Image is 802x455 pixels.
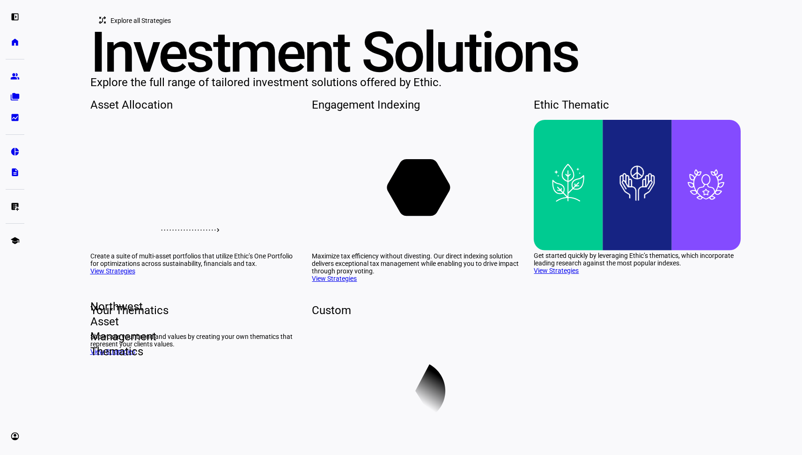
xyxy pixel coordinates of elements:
a: View Strategies [312,275,357,282]
eth-mat-symbol: pie_chart [10,147,20,156]
eth-mat-symbol: list_alt_add [10,202,20,211]
div: Get started quickly by leveraging Ethic’s thematics, which incorporate leading research against t... [534,252,741,267]
a: description [6,163,24,182]
div: Custom [312,303,519,318]
span: Explore all Strategies [110,11,171,30]
button: Explore all Strategies [90,11,182,30]
span: Northwest Asset Management Thematics [83,299,98,359]
mat-icon: tactic [98,15,107,25]
div: Your Thematics [90,303,297,318]
eth-mat-symbol: description [10,168,20,177]
eth-mat-symbol: home [10,37,20,47]
div: Investment Solutions [90,30,742,75]
eth-mat-symbol: school [10,236,20,245]
a: group [6,67,24,86]
a: pie_chart [6,142,24,161]
a: bid_landscape [6,108,24,127]
eth-mat-symbol: account_circle [10,432,20,441]
a: View Strategies [90,267,135,275]
eth-mat-symbol: left_panel_open [10,12,20,22]
div: Showcase your brand and values by creating your own thematics that represent your clients values. [90,333,297,348]
a: home [6,33,24,51]
div: Ethic Thematic [534,97,741,112]
div: Create a suite of multi-asset portfolios that utilize Ethic’s One Portfolio for optimizations acr... [90,252,297,267]
div: Asset Allocation [90,97,297,112]
eth-mat-symbol: group [10,72,20,81]
a: folder_copy [6,88,24,106]
div: Engagement Indexing [312,97,519,112]
eth-mat-symbol: bid_landscape [10,113,20,122]
eth-mat-symbol: folder_copy [10,92,20,102]
a: View Strategies [534,267,579,274]
div: Maximize tax efficiency without divesting. Our direct indexing solution delivers exceptional tax ... [312,252,519,275]
div: Explore the full range of tailored investment solutions offered by Ethic. [90,75,742,90]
